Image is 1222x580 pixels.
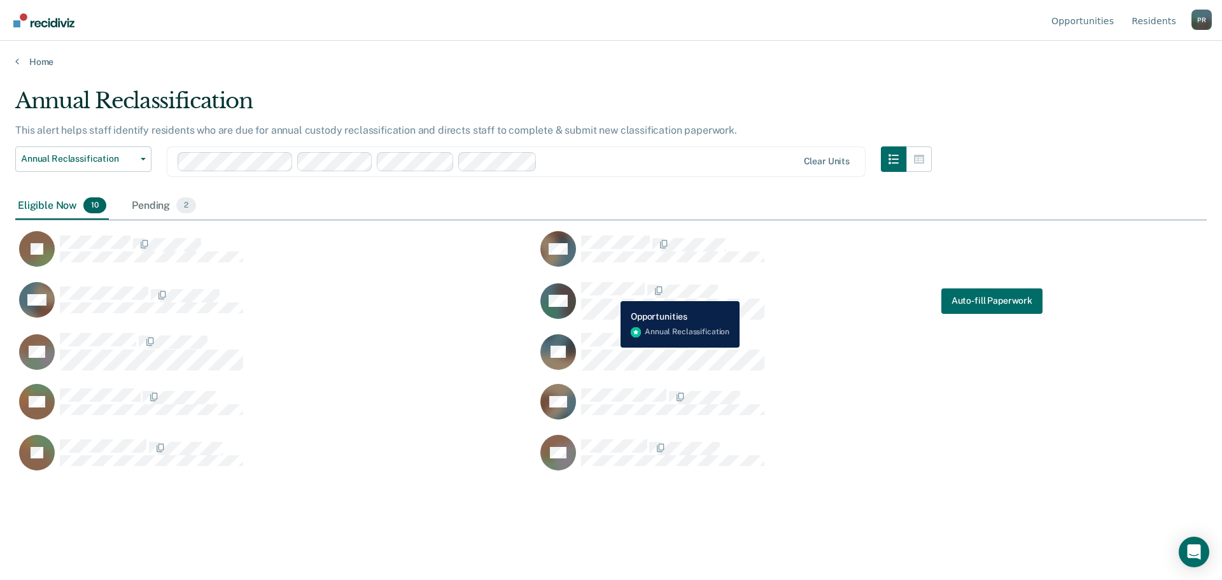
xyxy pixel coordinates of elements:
[1191,10,1212,30] div: P R
[15,383,537,434] div: CaseloadOpportunityCell-00597705
[15,124,737,136] p: This alert helps staff identify residents who are due for annual custody reclassification and dir...
[537,332,1058,383] div: CaseloadOpportunityCell-00389612
[129,192,199,220] div: Pending2
[537,281,1058,332] div: CaseloadOpportunityCell-00561370
[15,281,537,332] div: CaseloadOpportunityCell-00594151
[941,288,1043,314] a: Navigate to form link
[804,156,850,167] div: Clear units
[1191,10,1212,30] button: Profile dropdown button
[1179,537,1209,567] div: Open Intercom Messenger
[15,434,537,485] div: CaseloadOpportunityCell-00655846
[537,383,1058,434] div: CaseloadOpportunityCell-00599218
[15,56,1207,67] a: Home
[15,192,109,220] div: Eligible Now10
[15,230,537,281] div: CaseloadOpportunityCell-00661147
[15,332,537,383] div: CaseloadOpportunityCell-00638611
[13,13,74,27] img: Recidiviz
[83,197,106,214] span: 10
[21,153,136,164] span: Annual Reclassification
[15,146,151,172] button: Annual Reclassification
[176,197,196,214] span: 2
[941,288,1043,314] button: Auto-fill Paperwork
[537,230,1058,281] div: CaseloadOpportunityCell-00585692
[15,88,932,124] div: Annual Reclassification
[537,434,1058,485] div: CaseloadOpportunityCell-00664177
